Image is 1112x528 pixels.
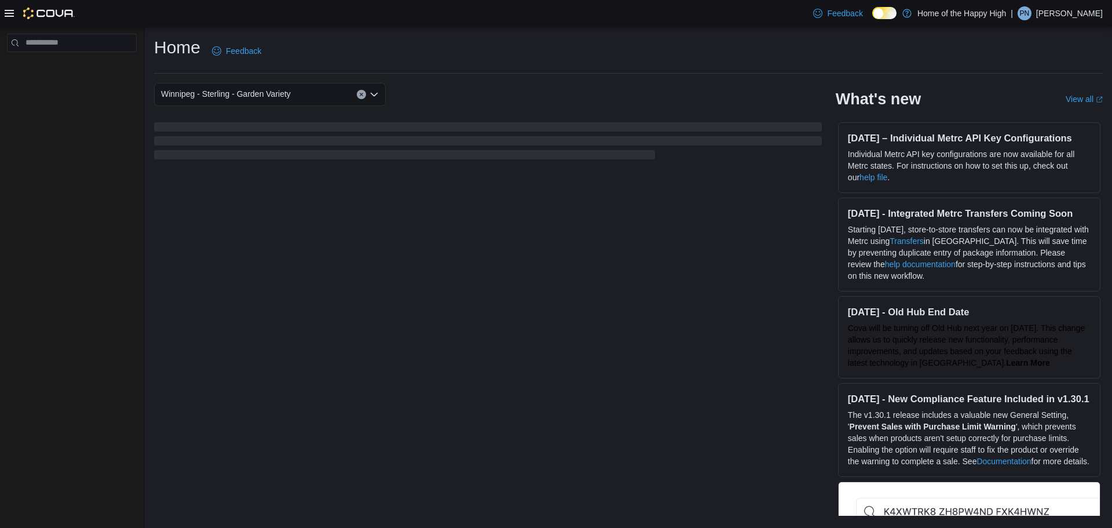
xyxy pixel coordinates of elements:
[848,224,1091,282] p: Starting [DATE], store-to-store transfers can now be integrated with Metrc using in [GEOGRAPHIC_D...
[226,45,261,57] span: Feedback
[848,306,1091,318] h3: [DATE] - Old Hub End Date
[1036,6,1103,20] p: [PERSON_NAME]
[1006,358,1049,367] a: Learn More
[848,393,1091,405] h3: [DATE] - New Compliance Feature Included in v1.30.1
[207,39,266,63] a: Feedback
[1020,6,1030,20] span: PN
[848,207,1091,219] h3: [DATE] - Integrated Metrc Transfers Coming Soon
[357,90,366,99] button: Clear input
[848,409,1091,467] p: The v1.30.1 release includes a valuable new General Setting, ' ', which prevents sales when produ...
[848,323,1085,367] span: Cova will be turning off Old Hub next year on [DATE]. This change allows us to quickly release ne...
[23,8,75,19] img: Cova
[161,87,291,101] span: Winnipeg - Sterling - Garden Variety
[872,7,897,19] input: Dark Mode
[154,36,200,59] h1: Home
[836,90,921,108] h2: What's new
[872,19,873,20] span: Dark Mode
[154,125,822,162] span: Loading
[1096,96,1103,103] svg: External link
[1011,6,1013,20] p: |
[890,236,924,246] a: Transfers
[848,132,1091,144] h3: [DATE] – Individual Metrc API Key Configurations
[1066,94,1103,104] a: View allExternal link
[976,457,1031,466] a: Documentation
[848,148,1091,183] p: Individual Metrc API key configurations are now available for all Metrc states. For instructions ...
[827,8,862,19] span: Feedback
[7,54,137,82] nav: Complex example
[370,90,379,99] button: Open list of options
[809,2,867,25] a: Feedback
[859,173,887,182] a: help file
[885,260,956,269] a: help documentation
[1018,6,1031,20] div: Paul Nordin
[917,6,1006,20] p: Home of the Happy High
[850,422,1016,431] strong: Prevent Sales with Purchase Limit Warning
